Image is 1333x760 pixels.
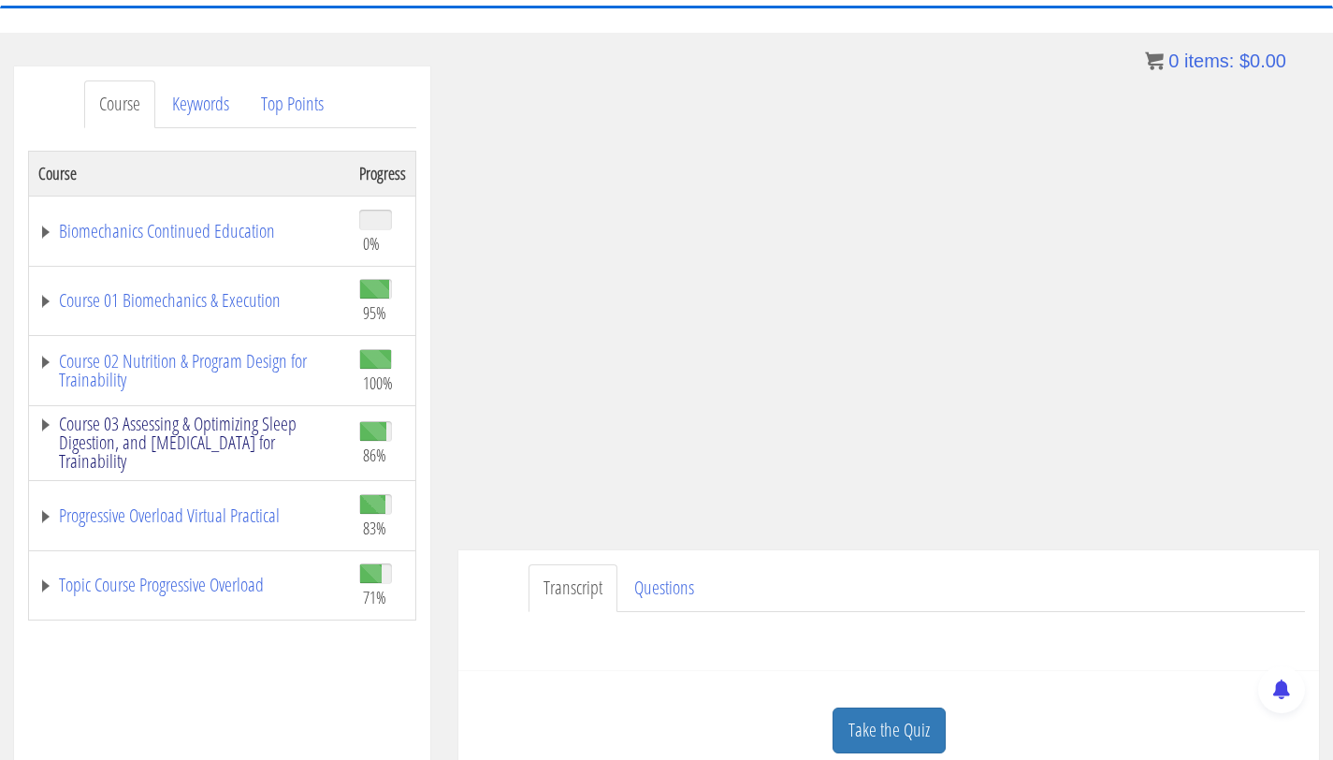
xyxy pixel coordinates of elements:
[363,302,386,323] span: 95%
[1239,51,1286,71] bdi: 0.00
[1145,51,1286,71] a: 0 items: $0.00
[246,80,339,128] a: Top Points
[38,576,340,594] a: Topic Course Progressive Overload
[350,151,416,196] th: Progress
[29,151,351,196] th: Course
[619,564,709,612] a: Questions
[363,445,386,465] span: 86%
[1239,51,1250,71] span: $
[1168,51,1179,71] span: 0
[38,222,340,241] a: Biomechanics Continued Education
[529,564,617,612] a: Transcript
[84,80,155,128] a: Course
[833,708,946,753] a: Take the Quiz
[38,291,340,310] a: Course 01 Biomechanics & Execution
[38,415,340,471] a: Course 03 Assessing & Optimizing Sleep Digestion, and [MEDICAL_DATA] for Trainability
[363,233,380,254] span: 0%
[157,80,244,128] a: Keywords
[363,373,393,393] span: 100%
[363,587,386,607] span: 71%
[38,352,340,389] a: Course 02 Nutrition & Program Design for Trainability
[38,506,340,525] a: Progressive Overload Virtual Practical
[1145,51,1164,70] img: icon11.png
[363,518,386,538] span: 83%
[1184,51,1234,71] span: items:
